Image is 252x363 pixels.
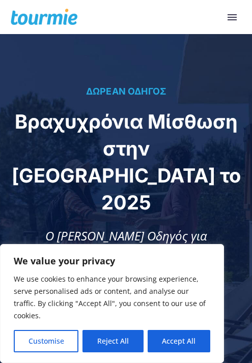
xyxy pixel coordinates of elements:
button: Accept All [148,330,210,352]
p: We use cookies to enhance your browsing experience, serve personalised ads or content, and analys... [14,273,210,322]
button: Reject All [82,330,143,352]
button: Primary Menu [223,10,241,25]
span: Βραχυχρόνια Μίσθωση στην [GEOGRAPHIC_DATA] το 2025 [12,110,241,214]
button: Customise [14,330,78,352]
p: We value your privacy [14,255,210,267]
span: Ο [PERSON_NAME] Οδηγός για Οικοδεσπότες [45,227,207,262]
span: ΔΩΡΕΑΝ ΟΔΗΓΟΣ [86,86,166,97]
